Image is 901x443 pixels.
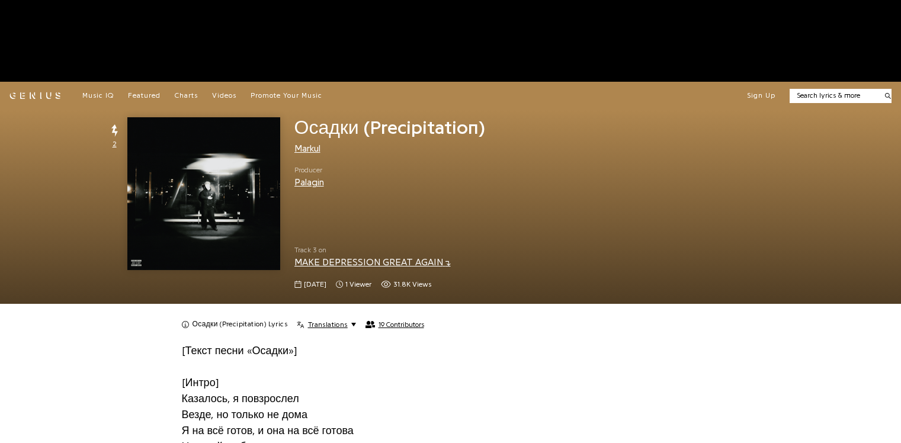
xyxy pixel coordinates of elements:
span: 31,764 views [381,280,431,290]
span: Charts [175,92,198,99]
span: 19 Contributors [379,320,424,329]
a: Videos [212,91,236,101]
span: Featured [128,92,161,99]
button: Translations [297,320,355,329]
span: 2 [113,139,117,149]
span: 1 viewer [345,280,371,290]
a: Palagin [294,178,324,187]
a: Markul [294,144,320,153]
span: Producer [294,165,324,175]
h2: Осадки (Precipitation) Lyrics [193,320,288,329]
span: 31.8K views [393,280,431,290]
a: MAKE DEPRESSION GREAT AGAIN [294,258,451,267]
a: Promote Your Music [251,91,322,101]
span: 1 viewer [336,280,371,290]
span: Translations [308,320,348,329]
a: Featured [128,91,161,101]
span: [DATE] [304,280,326,290]
span: Promote Your Music [251,92,322,99]
span: Videos [212,92,236,99]
button: 19 Contributors [365,320,424,329]
input: Search lyrics & more [790,91,878,101]
button: Sign Up [747,91,775,101]
span: Осадки (Precipitation) [294,118,485,137]
img: Cover art for Осадки (Precipitation) by Markul [127,117,280,270]
a: Charts [175,91,198,101]
span: Track 3 on [294,245,523,255]
a: Music IQ [82,91,114,101]
span: Music IQ [82,92,114,99]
